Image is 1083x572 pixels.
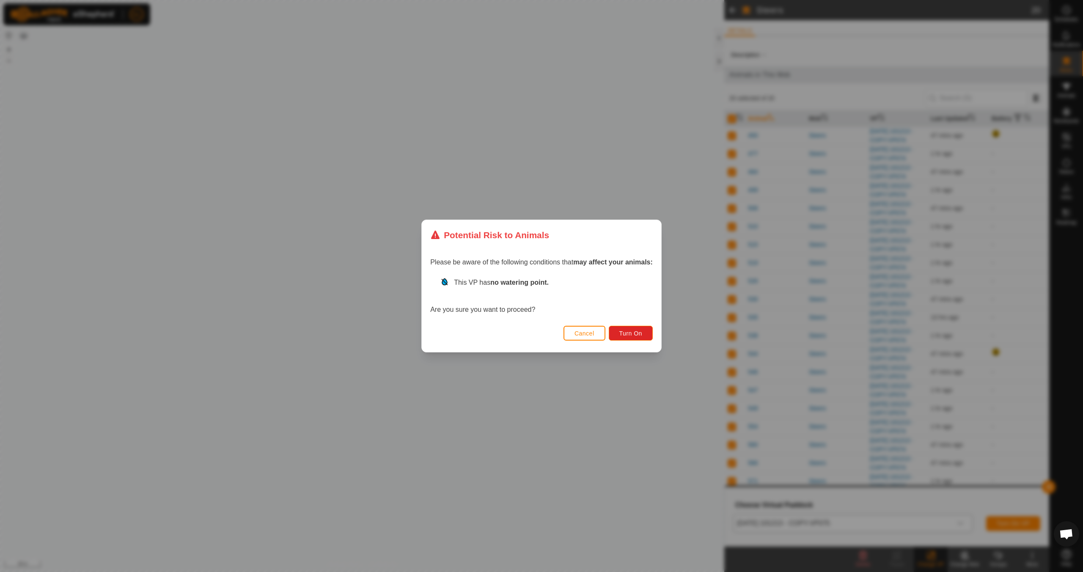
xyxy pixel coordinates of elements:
[454,279,549,286] span: This VP has
[430,258,653,266] span: Please be aware of the following conditions that
[430,278,653,315] div: Are you sure you want to proceed?
[619,330,642,337] span: Turn On
[430,228,549,242] div: Potential Risk to Animals
[573,258,653,266] strong: may affect your animals:
[490,279,549,286] strong: no watering point.
[609,326,653,341] button: Turn On
[563,326,605,341] button: Cancel
[1054,521,1079,547] div: Open chat
[574,330,594,337] span: Cancel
